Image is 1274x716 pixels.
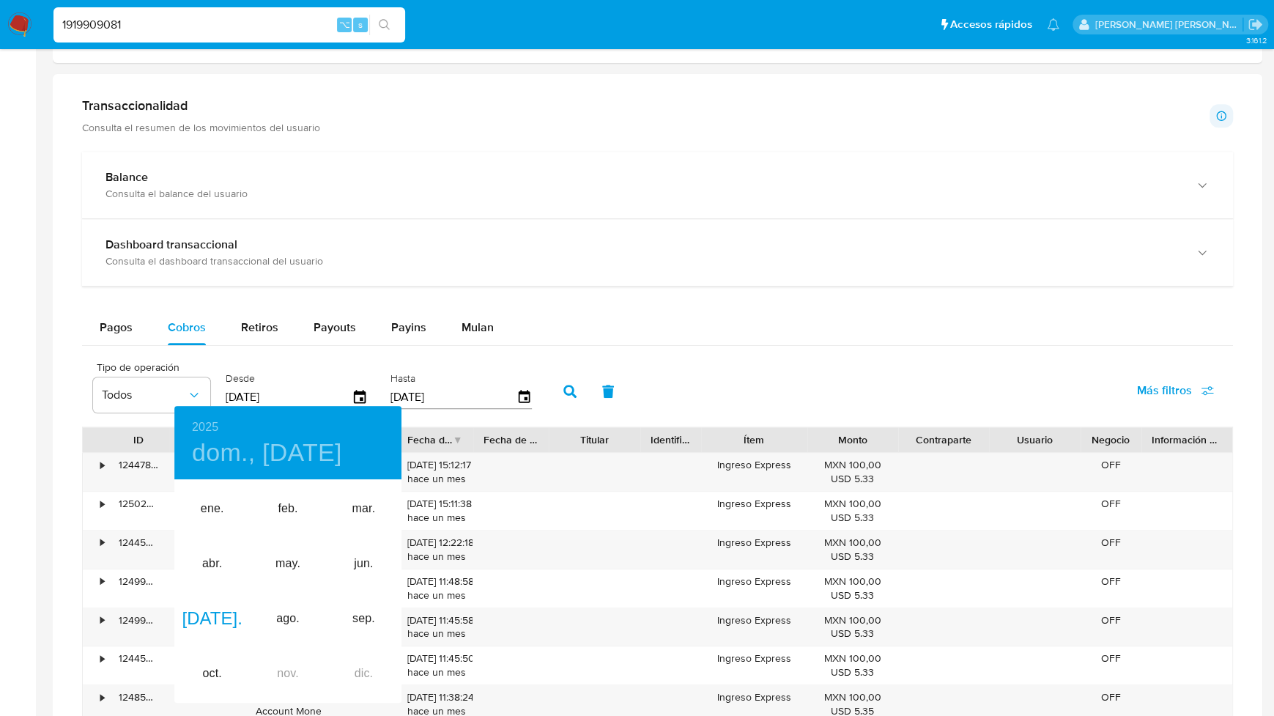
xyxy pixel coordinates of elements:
div: abr. [174,536,250,591]
div: mar. [326,481,401,536]
div: feb. [250,481,325,536]
div: oct. [174,646,250,701]
div: ago. [250,591,325,646]
div: ene. [174,481,250,536]
div: may. [250,536,325,591]
div: jun. [326,536,401,591]
div: [DATE]. [174,591,250,646]
button: dom., [DATE] [192,438,342,468]
div: sep. [326,591,401,646]
button: 2025 [192,417,218,438]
